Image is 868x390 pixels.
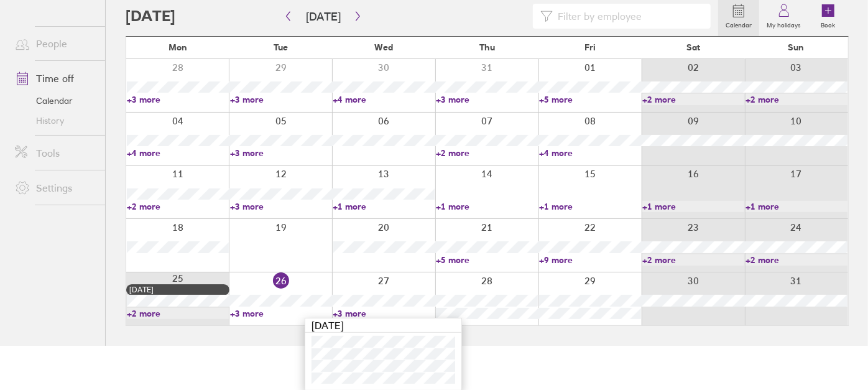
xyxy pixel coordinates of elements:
[127,147,229,159] a: +4 more
[127,94,229,105] a: +3 more
[759,18,808,29] label: My holidays
[5,31,105,56] a: People
[5,66,105,91] a: Time off
[5,91,105,111] a: Calendar
[539,254,641,266] a: +9 more
[436,254,538,266] a: +5 more
[230,94,332,105] a: +3 more
[230,308,332,319] a: +3 more
[305,318,461,333] div: [DATE]
[642,201,744,212] a: +1 more
[814,18,843,29] label: Book
[718,18,759,29] label: Calendar
[539,201,641,212] a: +1 more
[539,94,641,105] a: +5 more
[788,42,805,52] span: Sun
[169,42,187,52] span: Mon
[374,42,393,52] span: Wed
[333,94,435,105] a: +4 more
[746,94,847,105] a: +2 more
[539,147,641,159] a: +4 more
[333,201,435,212] a: +1 more
[129,286,226,294] div: [DATE]
[584,42,596,52] span: Fri
[642,94,744,105] a: +2 more
[746,254,847,266] a: +2 more
[436,147,538,159] a: +2 more
[230,147,332,159] a: +3 more
[333,308,435,319] a: +3 more
[642,254,744,266] a: +2 more
[127,201,229,212] a: +2 more
[5,141,105,165] a: Tools
[553,4,703,28] input: Filter by employee
[436,201,538,212] a: +1 more
[230,201,332,212] a: +3 more
[479,42,495,52] span: Thu
[746,201,847,212] a: +1 more
[5,175,105,200] a: Settings
[274,42,288,52] span: Tue
[686,42,700,52] span: Sat
[5,111,105,131] a: History
[436,94,538,105] a: +3 more
[296,6,351,27] button: [DATE]
[127,308,229,319] a: +2 more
